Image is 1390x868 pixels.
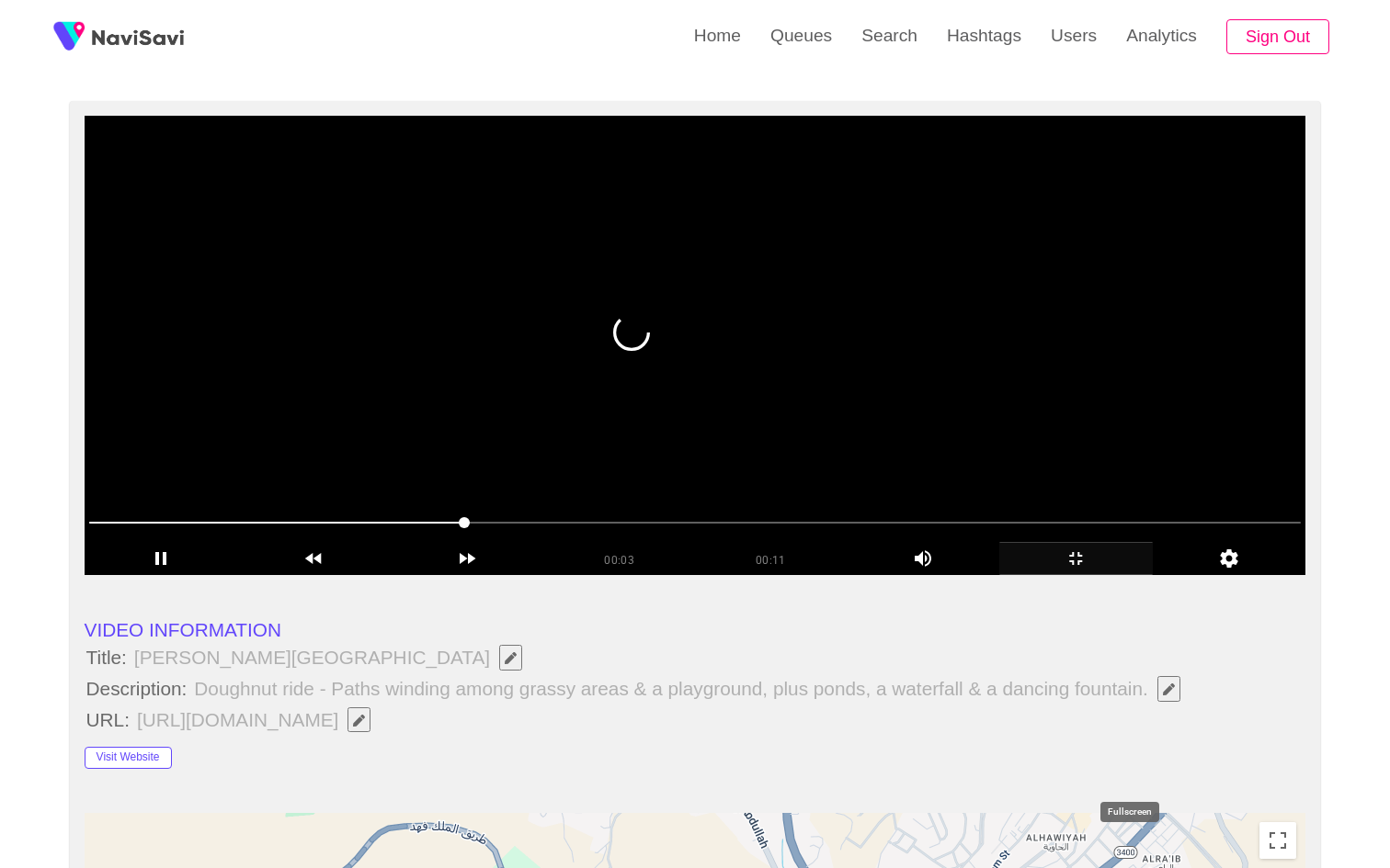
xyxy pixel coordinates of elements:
[999,542,1153,575] div: add
[85,743,172,764] a: Visit Website
[347,707,370,733] button: Edit Field
[237,542,391,575] div: add
[604,554,634,567] span: 00:03
[85,647,129,669] span: Title:
[351,715,367,727] span: Edit Field
[756,554,786,567] span: 00:11
[92,28,184,46] img: fireSpot
[1153,542,1306,575] div: add
[132,643,533,672] span: [PERSON_NAME][GEOGRAPHIC_DATA]
[46,14,92,60] img: fireSpot
[391,542,544,575] div: add
[1161,683,1177,695] span: Edit Field
[85,542,238,575] div: add
[1226,19,1329,55] button: Sign Out
[192,674,1191,704] span: Doughnut ride - Paths winding among grassy areas & a playground, plus ponds, a waterfall & a danc...
[1259,822,1296,859] button: Toggle fullscreen view
[135,705,382,735] span: [URL][DOMAIN_NAME]
[85,747,172,769] button: Visit Website
[85,709,131,731] span: URL:
[503,652,518,664] span: Edit Field
[85,619,1306,641] li: VIDEO INFORMATION
[1157,676,1180,702] button: Edit Field
[85,678,189,700] span: Description:
[499,645,522,671] button: Edit Field
[847,542,1000,570] div: add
